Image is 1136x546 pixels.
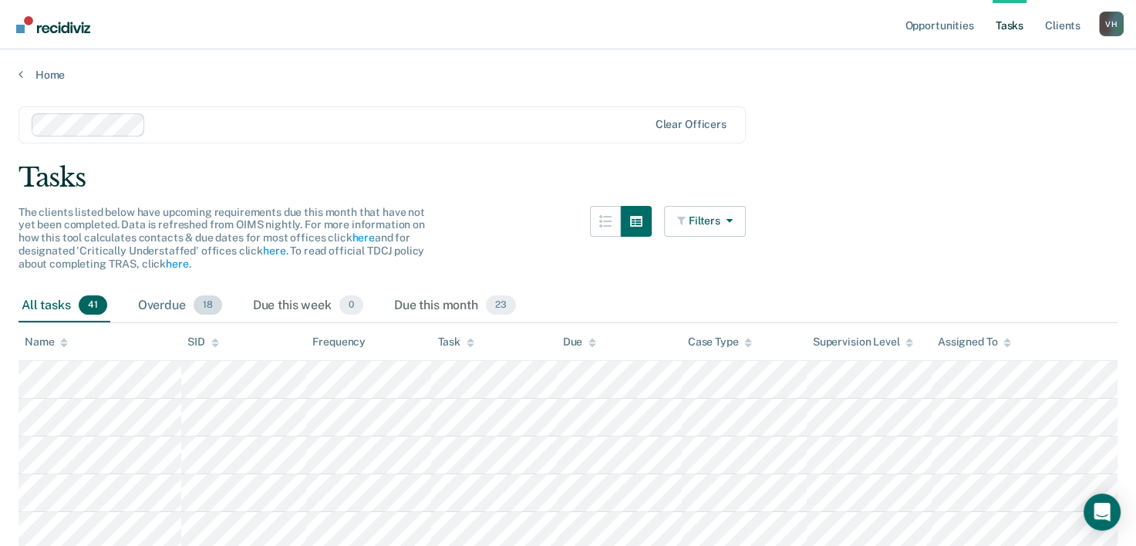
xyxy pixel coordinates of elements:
[79,295,107,315] span: 41
[437,335,474,349] div: Task
[1099,12,1124,36] div: V H
[486,295,516,315] span: 23
[938,335,1011,349] div: Assigned To
[1099,12,1124,36] button: Profile dropdown button
[19,289,110,323] div: All tasks41
[563,335,597,349] div: Due
[352,231,374,244] a: here
[1084,494,1121,531] div: Open Intercom Messenger
[656,118,726,131] div: Clear officers
[339,295,363,315] span: 0
[25,335,68,349] div: Name
[312,335,366,349] div: Frequency
[19,68,1117,82] a: Home
[194,295,222,315] span: 18
[688,335,753,349] div: Case Type
[16,16,90,33] img: Recidiviz
[135,289,225,323] div: Overdue18
[19,162,1117,194] div: Tasks
[391,289,519,323] div: Due this month23
[166,258,188,270] a: here
[664,206,746,237] button: Filters
[813,335,914,349] div: Supervision Level
[19,206,425,270] span: The clients listed below have upcoming requirements due this month that have not yet been complet...
[187,335,219,349] div: SID
[250,289,366,323] div: Due this week0
[263,244,285,257] a: here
